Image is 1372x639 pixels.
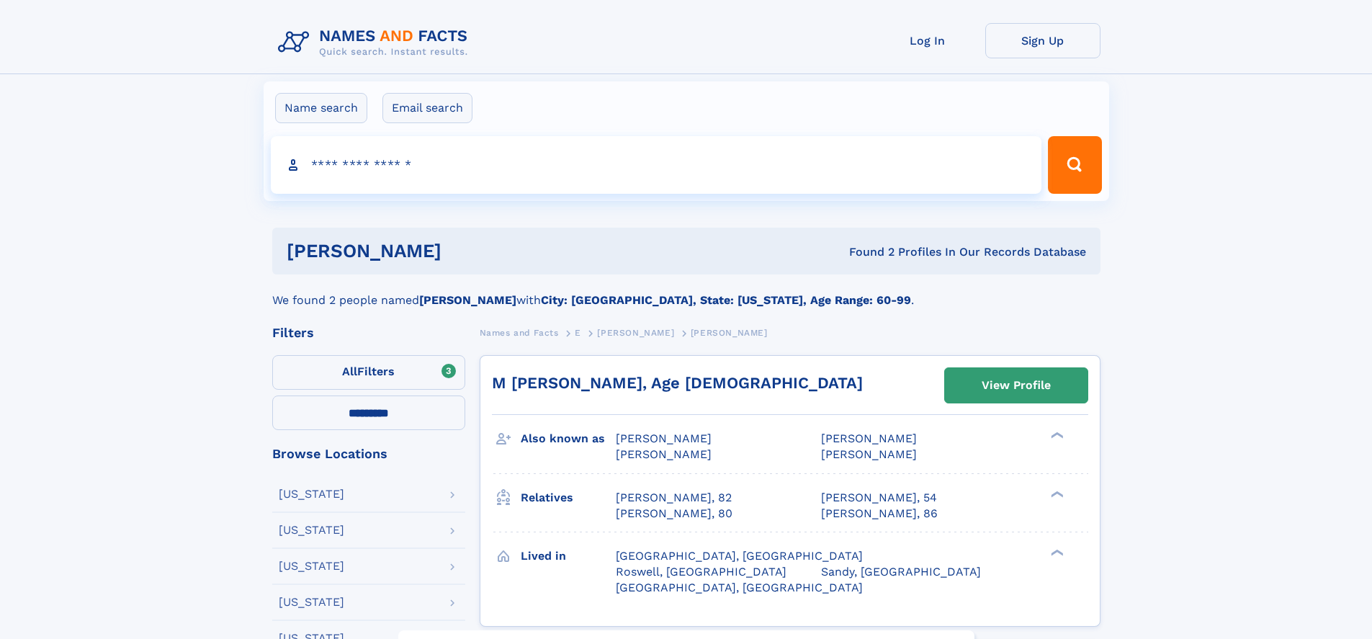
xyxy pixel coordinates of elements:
a: M [PERSON_NAME], Age [DEMOGRAPHIC_DATA] [492,374,863,392]
span: All [342,365,357,378]
a: [PERSON_NAME], 80 [616,506,732,522]
span: [GEOGRAPHIC_DATA], [GEOGRAPHIC_DATA] [616,581,863,594]
div: [US_STATE] [279,560,344,572]
h3: Relatives [521,486,616,510]
span: [GEOGRAPHIC_DATA], [GEOGRAPHIC_DATA] [616,549,863,563]
div: View Profile [982,369,1051,402]
div: Found 2 Profiles In Our Records Database [645,244,1086,260]
label: Email search [382,93,472,123]
span: Roswell, [GEOGRAPHIC_DATA] [616,565,786,578]
div: [US_STATE] [279,596,344,608]
div: Filters [272,326,465,339]
a: [PERSON_NAME], 54 [821,490,937,506]
b: City: [GEOGRAPHIC_DATA], State: [US_STATE], Age Range: 60-99 [541,293,911,307]
span: Sandy, [GEOGRAPHIC_DATA] [821,565,981,578]
div: We found 2 people named with . [272,274,1100,309]
div: ❯ [1047,489,1064,499]
div: [US_STATE] [279,488,344,500]
div: [US_STATE] [279,524,344,536]
a: [PERSON_NAME] [597,323,674,341]
span: [PERSON_NAME] [616,432,712,445]
span: E [575,328,581,338]
div: Browse Locations [272,447,465,460]
b: [PERSON_NAME] [419,293,516,307]
input: search input [271,136,1042,194]
h3: Lived in [521,544,616,568]
a: E [575,323,581,341]
span: [PERSON_NAME] [821,447,917,461]
h3: Also known as [521,426,616,451]
a: View Profile [945,368,1088,403]
span: [PERSON_NAME] [597,328,674,338]
h1: [PERSON_NAME] [287,242,645,260]
div: ❯ [1047,548,1064,557]
label: Filters [272,355,465,390]
a: Log In [870,23,985,58]
button: Search Button [1048,136,1101,194]
span: [PERSON_NAME] [691,328,768,338]
a: [PERSON_NAME], 82 [616,490,732,506]
span: [PERSON_NAME] [821,432,917,445]
a: Sign Up [985,23,1100,58]
img: Logo Names and Facts [272,23,480,62]
a: Names and Facts [480,323,559,341]
a: [PERSON_NAME], 86 [821,506,938,522]
label: Name search [275,93,367,123]
div: ❯ [1047,431,1064,440]
span: [PERSON_NAME] [616,447,712,461]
